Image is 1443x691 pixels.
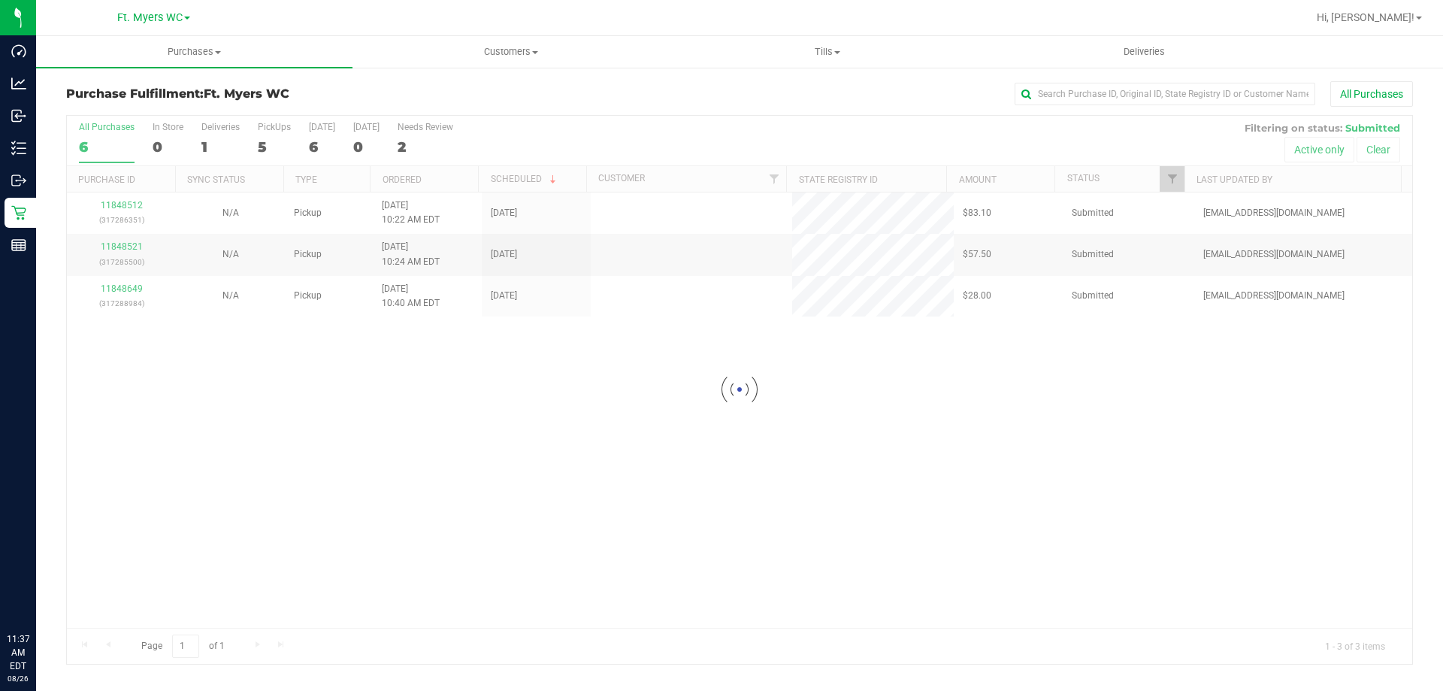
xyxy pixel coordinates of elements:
[11,44,26,59] inline-svg: Dashboard
[11,141,26,156] inline-svg: Inventory
[36,36,352,68] a: Purchases
[1015,83,1315,105] input: Search Purchase ID, Original ID, State Registry ID or Customer Name...
[7,632,29,673] p: 11:37 AM EDT
[204,86,289,101] span: Ft. Myers WC
[670,45,985,59] span: Tills
[7,673,29,684] p: 08/26
[1330,81,1413,107] button: All Purchases
[36,45,352,59] span: Purchases
[1103,45,1185,59] span: Deliveries
[669,36,985,68] a: Tills
[11,238,26,253] inline-svg: Reports
[15,571,60,616] iframe: Resource center
[11,173,26,188] inline-svg: Outbound
[1317,11,1414,23] span: Hi, [PERSON_NAME]!
[66,87,515,101] h3: Purchase Fulfillment:
[11,76,26,91] inline-svg: Analytics
[11,205,26,220] inline-svg: Retail
[117,11,183,24] span: Ft. Myers WC
[353,45,668,59] span: Customers
[986,36,1302,68] a: Deliveries
[352,36,669,68] a: Customers
[11,108,26,123] inline-svg: Inbound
